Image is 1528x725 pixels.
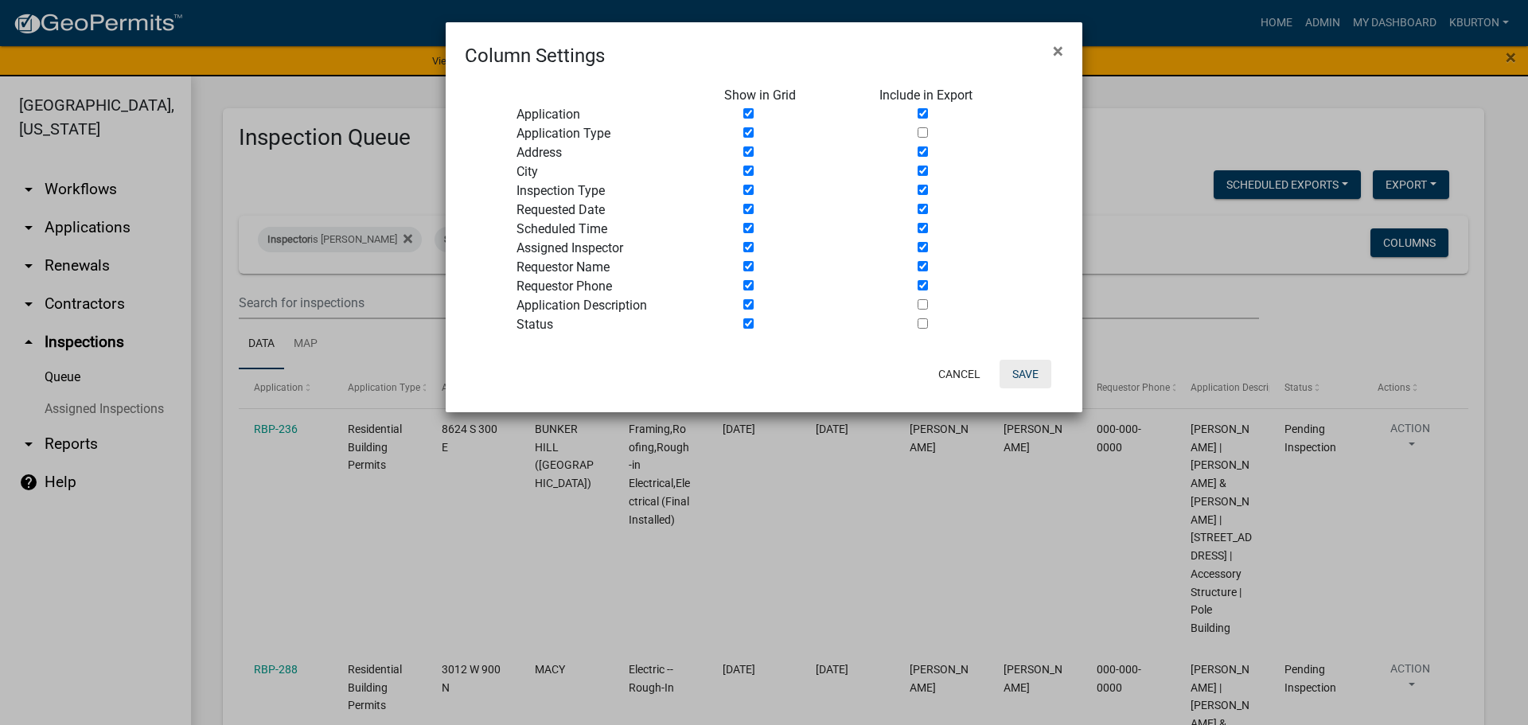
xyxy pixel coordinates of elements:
[1053,40,1063,62] span: ×
[505,277,712,296] div: Requestor Phone
[1000,360,1051,388] button: Save
[505,162,712,181] div: City
[505,143,712,162] div: Address
[505,296,712,315] div: Application Description
[505,201,712,220] div: Requested Date
[867,86,1023,105] div: Include in Export
[1040,29,1076,73] button: Close
[505,124,712,143] div: Application Type
[712,86,868,105] div: Show in Grid
[505,220,712,239] div: Scheduled Time
[505,258,712,277] div: Requestor Name
[926,360,993,388] button: Cancel
[505,239,712,258] div: Assigned Inspector
[505,181,712,201] div: Inspection Type
[465,41,605,70] h4: Column Settings
[505,315,712,334] div: Status
[505,105,712,124] div: Application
